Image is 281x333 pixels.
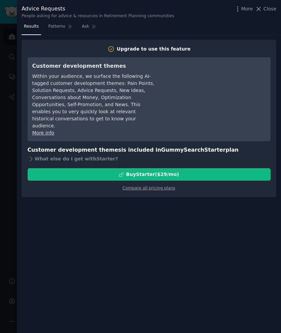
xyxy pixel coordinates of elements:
span: Ask [82,24,89,30]
div: Buy Starter ($ 29 /mo ) [126,171,179,178]
a: Patterns [46,21,74,35]
button: Close [255,5,276,12]
a: Compare all pricing plans [123,186,175,190]
a: More info [32,130,54,135]
span: GummySearch Starter [161,147,225,153]
span: Results [24,24,39,30]
button: BuyStarter($29/mo) [28,168,271,181]
div: Upgrade to use this feature [117,46,191,53]
span: Patterns [48,24,65,30]
iframe: YouTube video player [165,62,266,113]
h3: Customer development themes [32,62,155,70]
a: Ask [80,21,99,35]
span: Close [263,5,276,12]
a: Results [22,21,41,35]
span: More [241,5,253,12]
button: More [234,5,253,12]
h3: Customer development themes is included in plan [28,146,271,154]
div: People asking for advice & resources in Retirement Planning communities [22,13,174,19]
div: Advice Requests [22,5,174,13]
div: What else do I get with Starter ? [28,154,271,163]
div: Within your audience, we surface the following AI-tagged customer development themes: Pain Points... [32,73,155,129]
